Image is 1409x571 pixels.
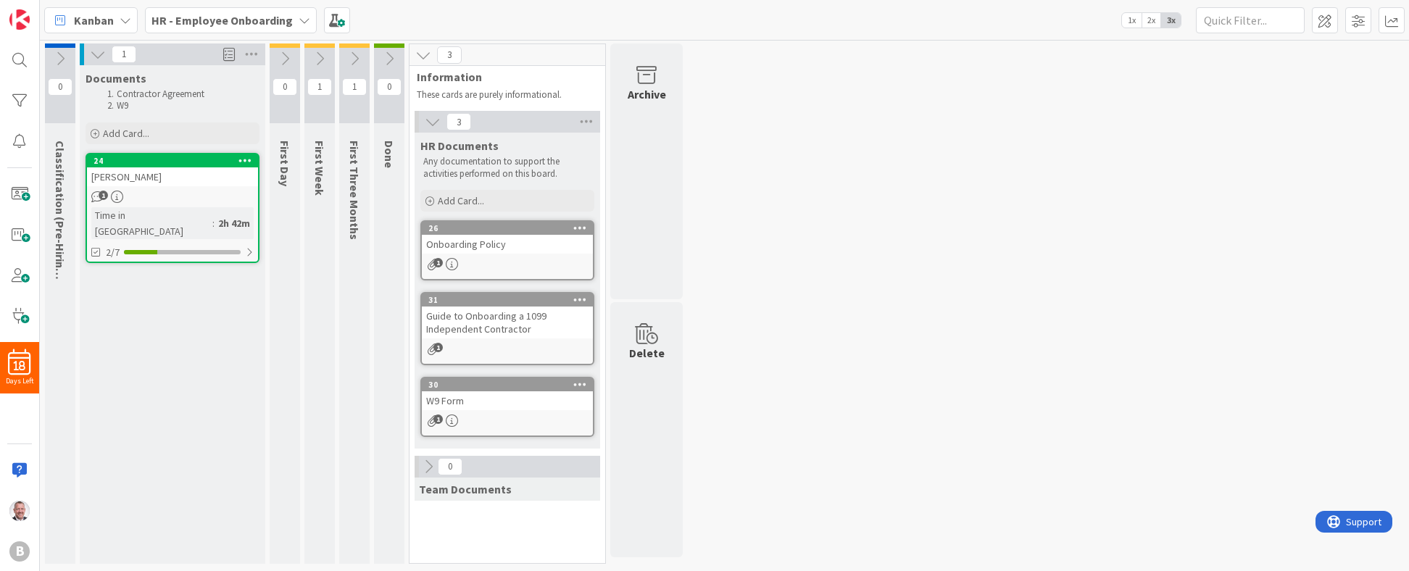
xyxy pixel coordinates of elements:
span: 2x [1142,13,1161,28]
div: 31Guide to Onboarding a 1099 Independent Contractor [422,293,593,338]
span: Kanban [74,12,114,29]
span: First Week [312,141,327,196]
div: 24 [93,156,258,166]
span: 1 [433,258,443,267]
div: 31 [422,293,593,307]
p: These cards are purely informational. [417,89,588,101]
div: 26 [422,222,593,235]
div: 30 [422,378,593,391]
div: Archive [628,86,666,103]
span: 1x [1122,13,1142,28]
span: Add Card... [103,127,149,140]
span: 1 [342,78,367,96]
span: 0 [48,78,72,96]
span: 1 [307,78,332,96]
div: W9 Form [422,391,593,410]
span: 3 [446,113,471,130]
span: 18 [14,361,25,371]
div: B [9,541,30,562]
span: Documents [86,71,146,86]
div: Time in [GEOGRAPHIC_DATA] [91,207,212,239]
div: 26 [428,223,593,233]
span: 3 [437,46,462,64]
div: 24[PERSON_NAME] [87,154,258,186]
img: Visit kanbanzone.com [9,9,30,30]
span: : [212,215,215,231]
span: 1 [433,414,443,424]
span: 0 [377,78,402,96]
span: 0 [273,78,297,96]
div: 30W9 Form [422,378,593,410]
b: HR - Employee Onboarding [151,13,293,28]
div: 24 [87,154,258,167]
div: 31 [428,295,593,305]
span: 2/7 [106,245,120,260]
div: [PERSON_NAME] [87,167,258,186]
span: Classification (Pre-Hiring Check) [53,141,67,314]
img: SB [9,501,30,521]
input: Quick Filter... [1196,7,1305,33]
span: 0 [438,458,462,475]
div: 30 [428,380,593,390]
li: Contractor Agreement [103,88,257,100]
span: 1 [112,46,136,63]
div: Onboarding Policy [422,235,593,254]
span: First Day [278,141,292,186]
div: Delete [629,344,665,362]
p: Any documentation to support the activities performed on this board. [423,156,591,180]
span: 1 [433,343,443,352]
li: W9 [103,100,257,112]
div: Guide to Onboarding a 1099 Independent Contractor [422,307,593,338]
span: HR Documents [420,138,499,153]
div: 26Onboarding Policy [422,222,593,254]
span: Add Card... [438,194,484,207]
span: Team Documents [419,482,512,496]
span: Information [417,70,587,84]
span: 1 [99,191,108,200]
span: First Three Months [347,141,362,240]
span: 3x [1161,13,1181,28]
span: Done [382,141,396,168]
span: Support [30,2,66,20]
div: 2h 42m [215,215,254,231]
